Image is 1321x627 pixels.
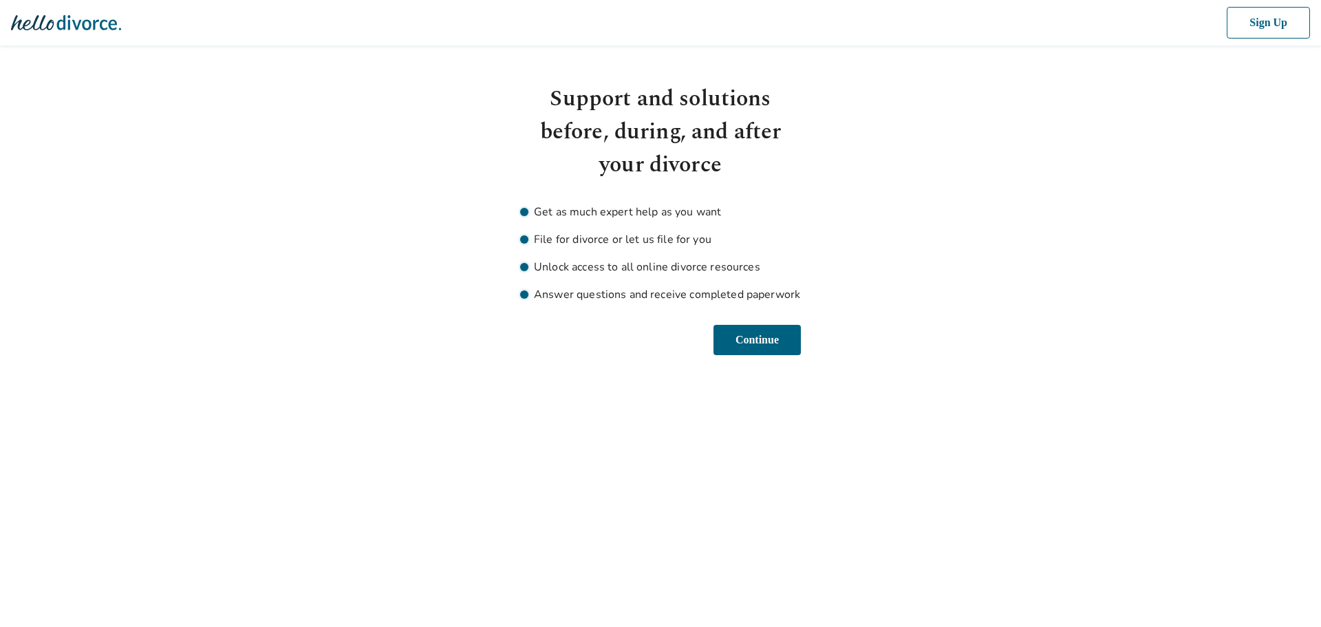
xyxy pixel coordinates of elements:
li: File for divorce or let us file for you [520,231,801,248]
li: Get as much expert help as you want [520,204,801,220]
li: Unlock access to all online divorce resources [520,259,801,275]
img: Hello Divorce Logo [11,9,121,36]
button: Sign Up [1224,7,1310,39]
h1: Support and solutions before, during, and after your divorce [520,83,801,182]
button: Continue [710,325,801,355]
li: Answer questions and receive completed paperwork [520,286,801,303]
